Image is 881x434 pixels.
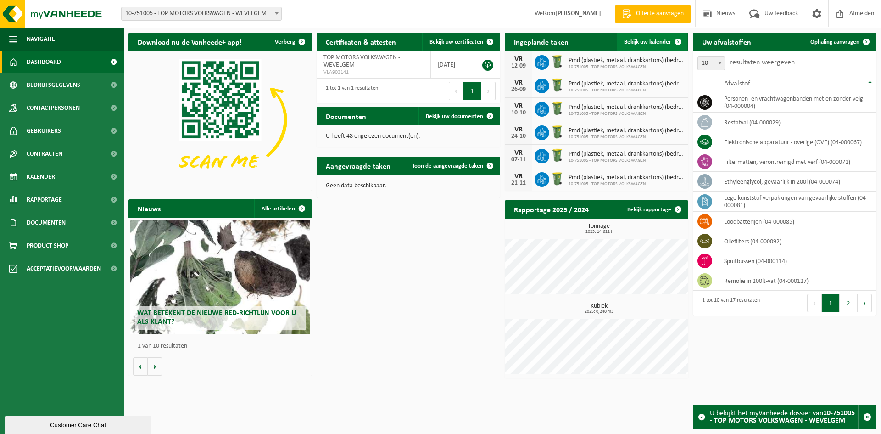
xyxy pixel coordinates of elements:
span: Toon de aangevraagde taken [412,163,483,169]
span: 10-751005 - TOP MOTORS VOLKSWAGEN [569,181,684,187]
button: 2 [840,294,858,312]
img: WB-0240-HPE-GN-50 [549,101,565,116]
span: Bekijk uw kalender [624,39,671,45]
div: U bekijkt het myVanheede dossier van [710,405,858,429]
span: Dashboard [27,51,61,73]
span: 2025: 14,622 t [509,230,688,234]
span: VLA903141 [323,69,424,76]
span: Pmd (plastiek, metaal, drankkartons) (bedrijven) [569,57,684,64]
div: 24-10 [509,133,528,140]
span: Pmd (plastiek, metaal, drankkartons) (bedrijven) [569,104,684,111]
span: Bedrijfsgegevens [27,73,80,96]
span: 10-751005 - TOP MOTORS VOLKSWAGEN [569,88,684,93]
strong: 10-751005 - TOP MOTORS VOLKSWAGEN - WEVELGEM [710,410,855,424]
span: Wat betekent de nieuwe RED-richtlijn voor u als klant? [137,310,296,326]
span: 10-751005 - TOP MOTORS VOLKSWAGEN [569,158,684,163]
a: Bekijk uw documenten [418,107,499,125]
span: Verberg [275,39,295,45]
div: VR [509,56,528,63]
span: Afvalstof [724,80,750,87]
h2: Uw afvalstoffen [693,33,760,51]
strong: [PERSON_NAME] [555,10,601,17]
div: VR [509,79,528,86]
h2: Rapportage 2025 / 2024 [505,200,598,218]
img: Download de VHEPlus App [128,51,312,189]
td: personen -en vrachtwagenbanden met en zonder velg (04-000004) [717,92,876,113]
span: 10-751005 - TOP MOTORS VOLKSWAGEN - WEVELGEM [121,7,282,21]
a: Offerte aanvragen [615,5,691,23]
td: spuitbussen (04-000114) [717,251,876,271]
span: 2025: 0,240 m3 [509,310,688,314]
h3: Kubiek [509,303,688,314]
img: WB-0240-HPE-GN-50 [549,77,565,93]
div: 26-09 [509,86,528,93]
td: restafval (04-000029) [717,113,876,132]
span: 10-751005 - TOP MOTORS VOLKSWAGEN [569,135,684,140]
a: Bekijk rapportage [620,200,687,219]
button: 1 [822,294,840,312]
span: 10-751005 - TOP MOTORS VOLKSWAGEN - WEVELGEM [122,7,281,20]
div: VR [509,173,528,180]
span: Contactpersonen [27,96,80,119]
label: resultaten weergeven [730,59,795,66]
button: 1 [463,82,481,100]
span: Pmd (plastiek, metaal, drankkartons) (bedrijven) [569,151,684,158]
td: elektronische apparatuur - overige (OVE) (04-000067) [717,132,876,152]
span: Documenten [27,211,66,234]
img: WB-0240-HPE-GN-50 [549,54,565,69]
td: ethyleenglycol, gevaarlijk in 200l (04-000074) [717,172,876,192]
td: lege kunststof verpakkingen van gevaarlijke stoffen (04-000081) [717,192,876,212]
p: U heeft 48 ongelezen document(en). [326,133,491,140]
td: remolie in 200lt-vat (04-000127) [717,271,876,291]
p: 1 van 10 resultaten [138,343,307,349]
span: Contracten [27,142,62,165]
span: Gebruikers [27,119,61,142]
button: Next [481,82,496,100]
h3: Tonnage [509,223,688,234]
h2: Nieuws [128,199,170,217]
span: 10-751005 - TOP MOTORS VOLKSWAGEN [569,64,684,70]
div: VR [509,102,528,110]
button: Verberg [268,33,311,51]
a: Bekijk uw certificaten [422,33,499,51]
td: loodbatterijen (04-000085) [717,212,876,231]
span: Bekijk uw documenten [426,113,483,119]
span: Pmd (plastiek, metaal, drankkartons) (bedrijven) [569,127,684,135]
span: Product Shop [27,234,68,257]
a: Bekijk uw kalender [617,33,687,51]
a: Wat betekent de nieuwe RED-richtlijn voor u als klant? [130,220,310,334]
span: TOP MOTORS VOLKSWAGEN - WEVELGEM [323,54,400,68]
a: Alle artikelen [254,199,311,218]
button: Volgende [148,357,162,376]
span: Ophaling aanvragen [810,39,859,45]
span: 10 [697,56,725,70]
h2: Download nu de Vanheede+ app! [128,33,251,51]
button: Previous [449,82,463,100]
span: Rapportage [27,188,62,211]
img: WB-0240-HPE-GN-50 [549,147,565,163]
td: oliefilters (04-000092) [717,231,876,251]
span: Navigatie [27,28,55,51]
div: 1 tot 10 van 17 resultaten [697,293,760,313]
span: Pmd (plastiek, metaal, drankkartons) (bedrijven) [569,174,684,181]
h2: Certificaten & attesten [317,33,405,51]
span: 10 [698,57,725,70]
div: 07-11 [509,157,528,163]
h2: Ingeplande taken [505,33,578,51]
td: [DATE] [431,51,473,79]
span: Offerte aanvragen [634,9,686,18]
td: filtermatten, verontreinigd met verf (04-000071) [717,152,876,172]
h2: Documenten [317,107,375,125]
div: 10-10 [509,110,528,116]
a: Ophaling aanvragen [803,33,875,51]
span: Pmd (plastiek, metaal, drankkartons) (bedrijven) [569,80,684,88]
button: Vorige [133,357,148,376]
span: Kalender [27,165,55,188]
a: Toon de aangevraagde taken [405,157,499,175]
div: VR [509,126,528,133]
img: WB-0240-HPE-GN-50 [549,171,565,186]
div: 21-11 [509,180,528,186]
div: 12-09 [509,63,528,69]
h2: Aangevraagde taken [317,157,400,175]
